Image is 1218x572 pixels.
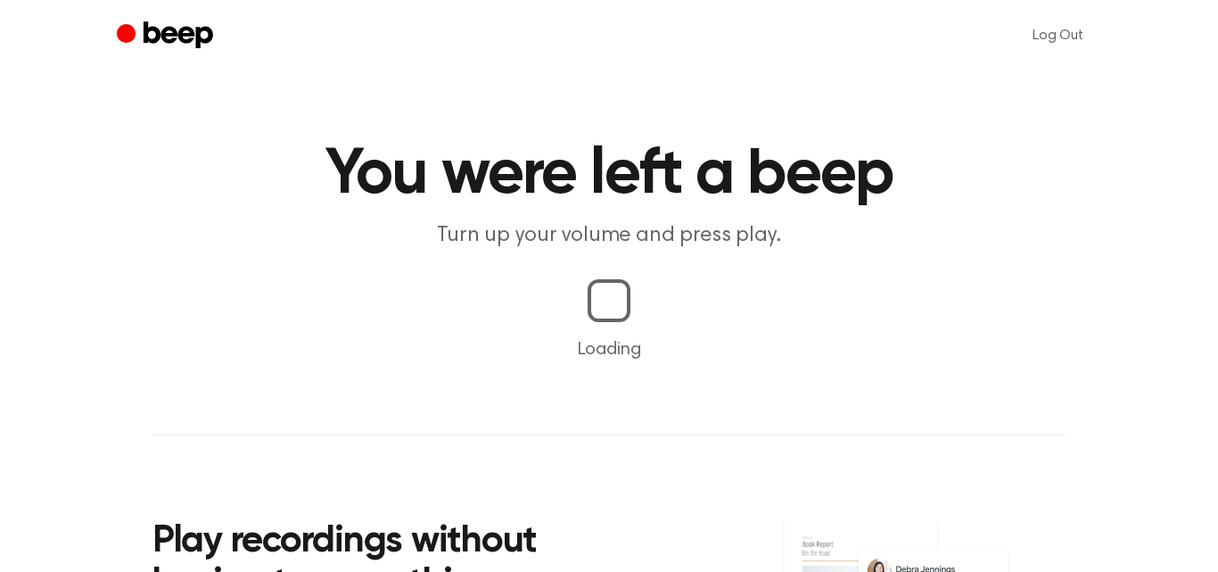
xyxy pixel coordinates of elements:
h1: You were left a beep [152,143,1066,207]
p: Turn up your volume and press play. [267,221,951,251]
a: Log Out [1015,14,1101,57]
p: Loading [21,336,1197,363]
a: Beep [117,19,218,54]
